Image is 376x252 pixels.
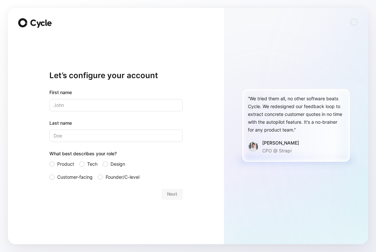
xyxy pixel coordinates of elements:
h1: Let’s configure your account [49,70,183,81]
span: Customer-facing [57,173,93,181]
span: Design [110,160,125,168]
div: What best describes your role? [49,150,183,160]
span: Founder/C-level [106,173,139,181]
span: Product [57,160,74,168]
input: John [49,99,183,111]
span: Tech [87,160,97,168]
input: Doe [49,130,183,142]
p: CPO @ Strapi [262,147,299,155]
div: First name [49,89,183,96]
label: Last name [49,119,183,127]
div: “We tried them all, no other software beats Cycle. We redesigned our feedback loop to extract con... [248,95,344,134]
div: [PERSON_NAME] [262,139,299,147]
